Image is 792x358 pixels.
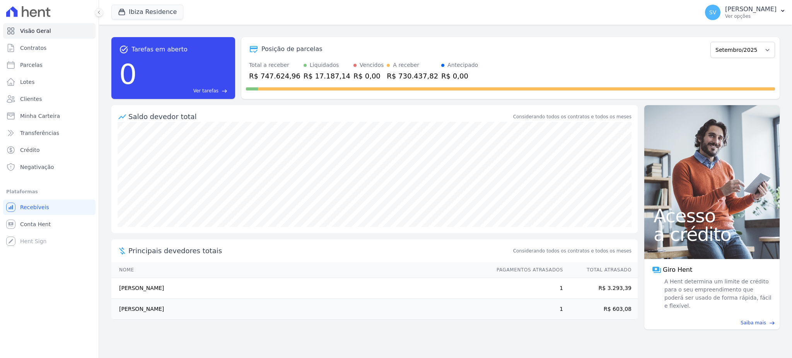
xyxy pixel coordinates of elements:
div: R$ 17.187,14 [304,71,350,81]
a: Lotes [3,74,96,90]
div: Vencidos [360,61,384,69]
div: A receber [393,61,419,69]
div: Liquidados [310,61,339,69]
div: R$ 0,00 [441,71,478,81]
span: Principais devedores totais [128,245,512,256]
a: Parcelas [3,57,96,73]
a: Transferências [3,125,96,141]
span: east [769,320,775,326]
span: a crédito [654,225,770,244]
span: Saiba mais [741,319,766,326]
p: Ver opções [725,13,777,19]
span: Recebíveis [20,203,49,211]
a: Conta Hent [3,217,96,232]
span: Ver tarefas [193,87,218,94]
a: Recebíveis [3,199,96,215]
p: [PERSON_NAME] [725,5,777,13]
span: Tarefas em aberto [131,45,188,54]
span: Parcelas [20,61,43,69]
a: Negativação [3,159,96,175]
span: Clientes [20,95,42,103]
th: Nome [111,262,489,278]
td: R$ 603,08 [563,299,638,320]
a: Ver tarefas east [140,87,227,94]
div: Saldo devedor total [128,111,512,122]
button: SV [PERSON_NAME] Ver opções [699,2,792,23]
div: Antecipado [447,61,478,69]
span: Contratos [20,44,46,52]
a: Clientes [3,91,96,107]
div: R$ 0,00 [353,71,384,81]
span: Giro Hent [663,265,692,274]
div: 0 [119,54,137,94]
th: Total Atrasado [563,262,638,278]
div: R$ 730.437,82 [387,71,438,81]
td: 1 [489,299,563,320]
span: Lotes [20,78,35,86]
span: Acesso [654,206,770,225]
th: Pagamentos Atrasados [489,262,563,278]
td: [PERSON_NAME] [111,299,489,320]
span: Crédito [20,146,40,154]
span: Conta Hent [20,220,51,228]
span: Transferências [20,129,59,137]
td: R$ 3.293,39 [563,278,638,299]
span: Considerando todos os contratos e todos os meses [513,247,632,254]
button: Ibiza Residence [111,5,183,19]
div: R$ 747.624,96 [249,71,300,81]
span: task_alt [119,45,128,54]
span: Visão Geral [20,27,51,35]
div: Plataformas [6,187,92,196]
a: Saiba mais east [649,319,775,326]
span: Negativação [20,163,54,171]
span: A Hent determina um limite de crédito para o seu empreendimento que poderá ser usado de forma ráp... [663,278,772,310]
a: Contratos [3,40,96,56]
span: Minha Carteira [20,112,60,120]
span: east [222,88,227,94]
span: SV [709,10,716,15]
a: Crédito [3,142,96,158]
a: Minha Carteira [3,108,96,124]
div: Considerando todos os contratos e todos os meses [513,113,632,120]
a: Visão Geral [3,23,96,39]
div: Posição de parcelas [261,44,323,54]
div: Total a receber [249,61,300,69]
td: [PERSON_NAME] [111,278,489,299]
td: 1 [489,278,563,299]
